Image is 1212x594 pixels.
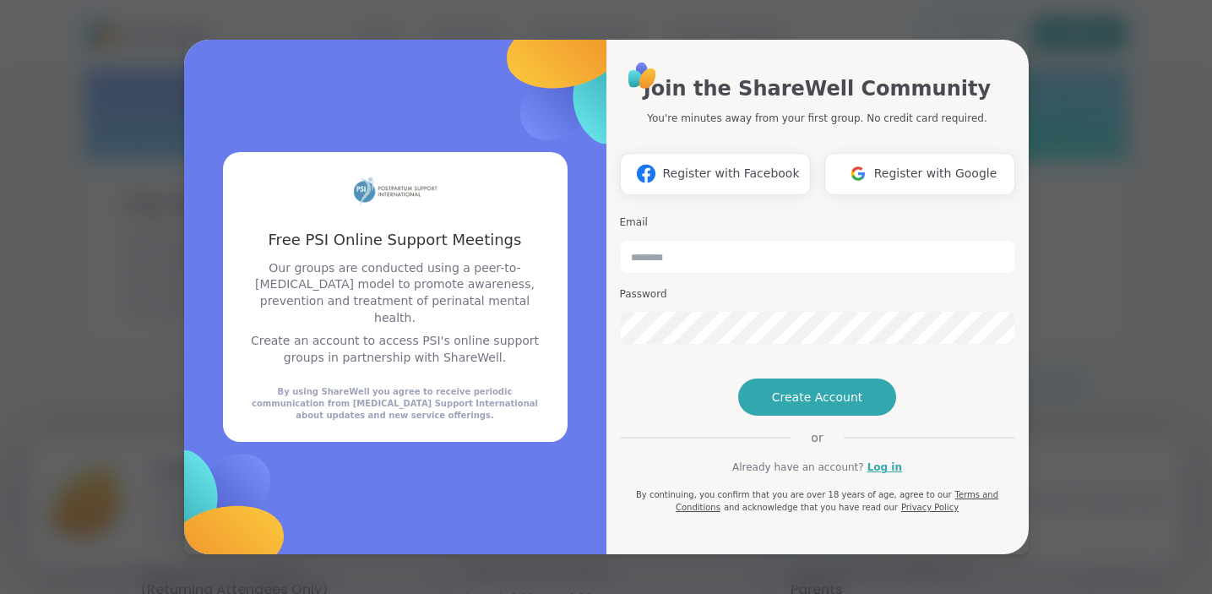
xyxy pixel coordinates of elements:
[791,429,843,446] span: or
[243,333,547,366] p: Create an account to access PSI's online support groups in partnership with ShareWell.
[353,172,438,209] img: partner logo
[738,379,897,416] button: Create Account
[243,386,547,422] div: By using ShareWell you agree to receive periodic communication from [MEDICAL_DATA] Support Intern...
[662,165,799,183] span: Register with Facebook
[647,111,986,126] p: You're minutes away from your first group. No credit card required.
[623,57,661,95] img: ShareWell Logo
[824,153,1015,195] button: Register with Google
[243,260,547,326] p: Our groups are conducted using a peer-to-[MEDICAL_DATA] model to promote awareness, prevention an...
[772,389,863,406] span: Create Account
[620,153,811,195] button: Register with Facebook
[243,229,547,250] h3: Free PSI Online Support Meetings
[636,490,952,499] span: By continuing, you confirm that you are over 18 years of age, agree to our
[620,287,1015,302] h3: Password
[867,460,902,475] a: Log in
[630,158,662,189] img: ShareWell Logomark
[724,503,898,512] span: and acknowledge that you have read our
[842,158,874,189] img: ShareWell Logomark
[874,165,997,183] span: Register with Google
[620,215,1015,230] h3: Email
[732,460,864,475] span: Already have an account?
[644,74,991,104] h1: Join the ShareWell Community
[901,503,959,512] a: Privacy Policy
